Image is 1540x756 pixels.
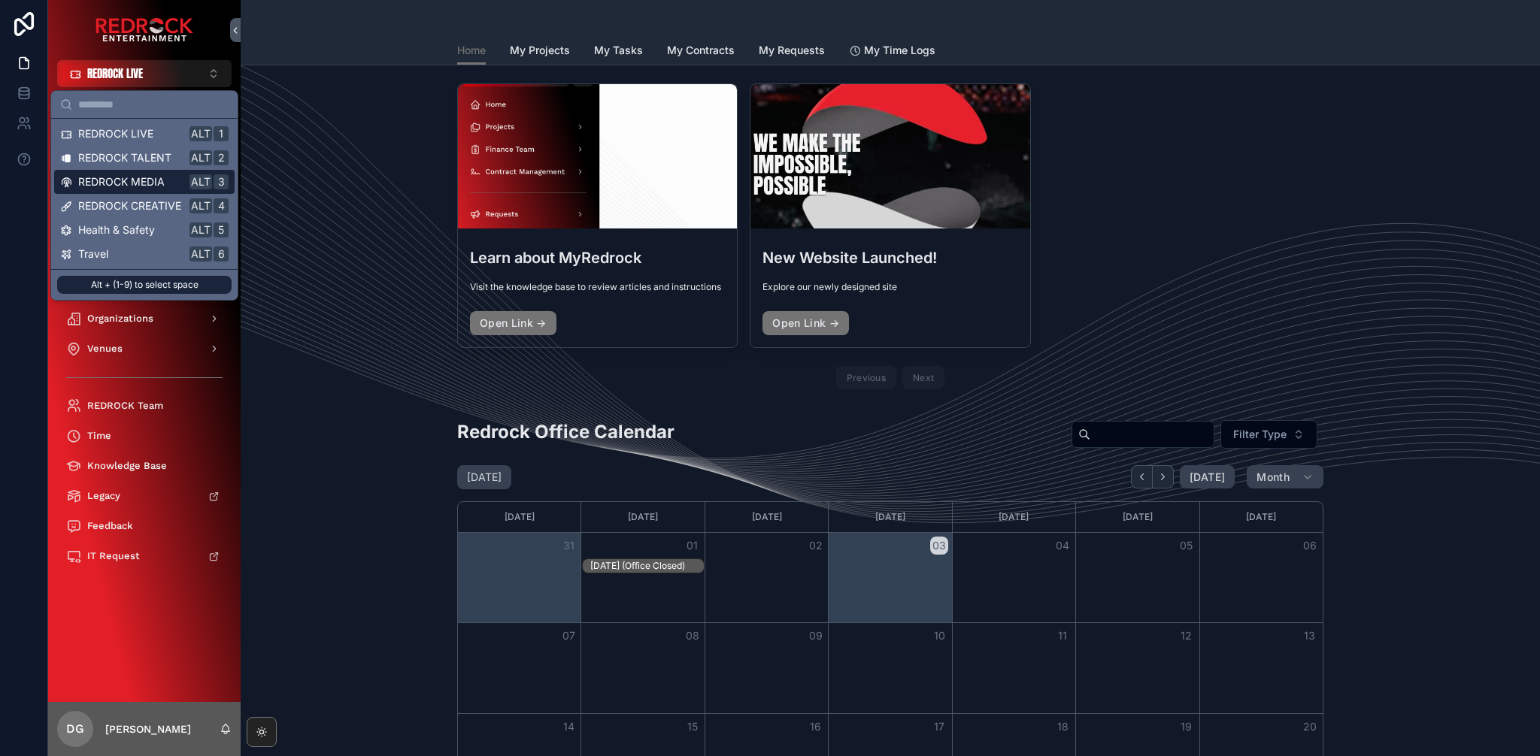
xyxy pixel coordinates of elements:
[807,537,825,555] button: 02
[594,43,643,58] span: My Tasks
[1220,420,1317,449] button: Select Button
[1053,718,1072,736] button: 18
[467,470,502,485] h2: [DATE]
[584,502,702,532] div: [DATE]
[191,200,211,212] span: Alt
[1180,465,1235,489] button: [DATE]
[831,502,949,532] div: [DATE]
[470,311,556,335] a: Open Link →
[849,37,935,67] a: My Time Logs
[78,246,108,262] span: Travel
[458,84,737,228] div: Screenshot-2025-08-19-at-2.09.49-PM.png
[57,305,232,332] a: Organizations
[1178,627,1196,645] button: 12
[667,37,735,67] a: My Contracts
[87,430,111,442] span: Time
[57,335,232,362] a: Venues
[807,718,825,736] button: 16
[590,559,703,573] div: Labor Day (Office Closed)
[708,502,826,532] div: [DATE]
[57,276,232,294] p: Alt + (1-9) to select space
[559,718,577,736] button: 14
[57,513,232,540] a: Feedback
[87,343,123,355] span: Venues
[215,176,227,188] span: 3
[864,43,935,58] span: My Time Logs
[191,176,211,188] span: Alt
[510,37,570,67] a: My Projects
[105,721,191,736] p: [PERSON_NAME]
[78,198,181,213] span: REDROCK CREATIVE
[87,490,120,502] span: Legacy
[457,419,675,444] h2: Redrock Office Calendar
[759,43,825,58] span: My Requests
[930,537,948,555] button: 03
[750,84,1029,228] div: Screenshot-2025-08-19-at-10.28.09-AM.png
[457,37,486,65] a: Home
[57,392,232,419] a: REDROCK Team
[215,152,227,164] span: 2
[87,66,143,81] span: REDROCK LIVE
[684,718,702,736] button: 15
[762,311,849,335] a: Open Link →
[1131,465,1153,488] button: Back
[1301,627,1319,645] button: 13
[684,627,702,645] button: 08
[87,313,153,325] span: Organizations
[762,281,1017,293] span: Explore our newly designed site
[1190,470,1225,484] span: [DATE]
[78,222,155,237] span: Health & Safety
[87,550,140,562] span: IT Request
[667,43,735,58] span: My Contracts
[1078,502,1196,532] div: [DATE]
[1053,537,1072,555] button: 04
[930,718,948,736] button: 17
[807,627,825,645] button: 09
[1053,627,1072,645] button: 11
[955,502,1073,532] div: [DATE]
[590,560,703,572] div: [DATE] (Office Closed)
[57,452,232,479] a: Knowledge Base
[594,37,643,67] a: My Tasks
[510,43,570,58] span: My Projects
[559,627,577,645] button: 07
[87,400,163,412] span: REDROCK Team
[191,152,211,164] span: Alt
[57,60,232,87] button: Select Button
[57,482,232,510] a: Legacy
[1247,465,1323,489] button: Month
[51,119,238,269] div: Suggestions
[1153,465,1174,488] button: Next
[191,248,211,260] span: Alt
[684,537,702,555] button: 01
[457,43,486,58] span: Home
[1257,470,1290,484] span: Month
[191,224,211,236] span: Alt
[1301,718,1319,736] button: 20
[1301,537,1319,555] button: 06
[457,83,738,348] a: Learn about MyRedrockVisit the knowledge base to review articles and instructionsOpen Link →
[87,460,167,472] span: Knowledge Base
[48,87,241,589] div: scrollable content
[1178,537,1196,555] button: 05
[87,520,133,532] span: Feedback
[57,422,232,449] a: Time
[559,537,577,555] button: 31
[78,150,171,165] span: REDROCK TALENT
[78,174,165,189] span: REDROCK MEDIA
[1202,502,1320,532] div: [DATE]
[95,18,193,42] img: App logo
[759,37,825,67] a: My Requests
[762,246,1017,269] h3: New Website Launched!
[66,720,84,738] span: DG
[470,281,725,293] span: Visit the knowledge base to review articles and instructions
[1233,427,1287,442] span: Filter Type
[460,502,578,532] div: [DATE]
[750,83,1030,348] a: New Website Launched!Explore our newly designed siteOpen Link →
[215,200,227,212] span: 4
[215,128,227,140] span: 1
[191,128,211,140] span: Alt
[57,543,232,570] a: IT Request
[215,248,227,260] span: 6
[1178,718,1196,736] button: 19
